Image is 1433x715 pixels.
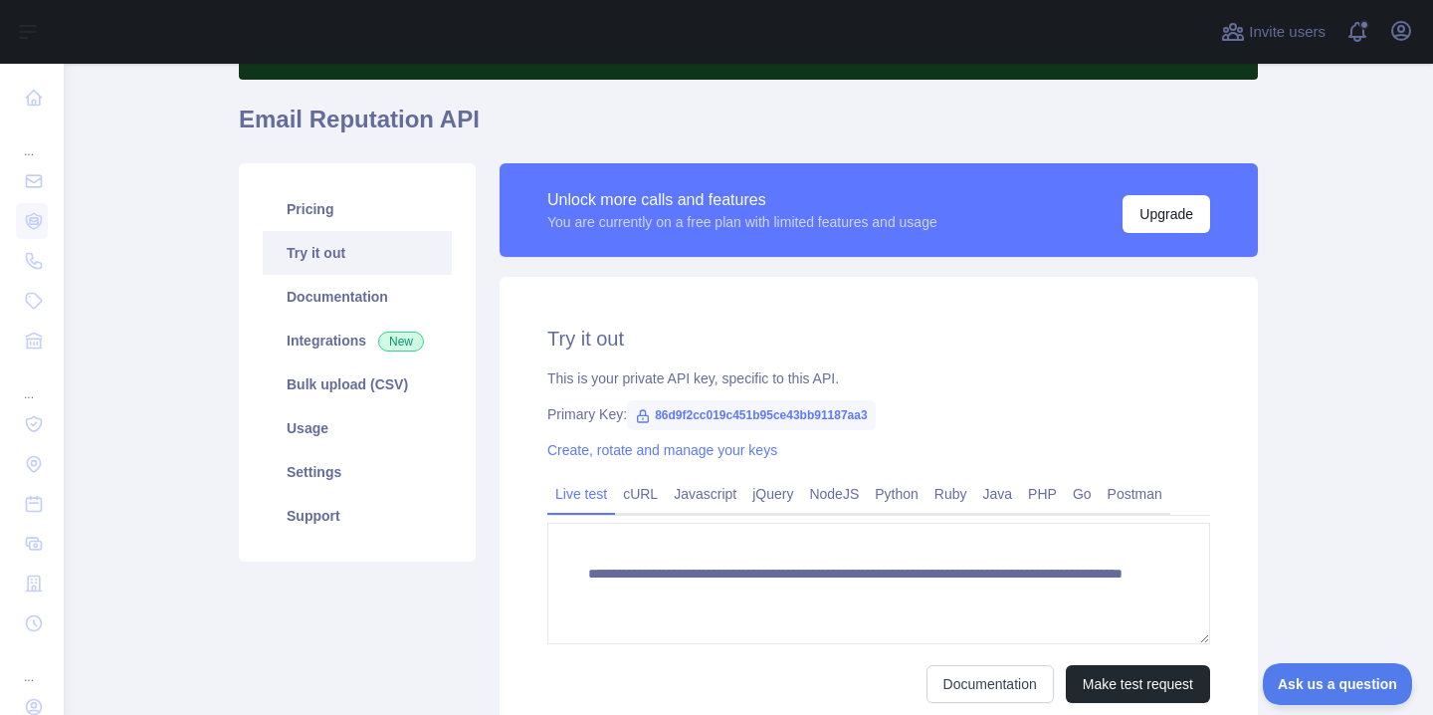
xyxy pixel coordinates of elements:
a: cURL [615,478,666,510]
div: This is your private API key, specific to this API. [547,368,1210,388]
div: ... [16,362,48,402]
a: Pricing [263,187,452,231]
a: Bulk upload (CSV) [263,362,452,406]
a: Settings [263,450,452,494]
button: Make test request [1066,665,1210,703]
span: 86d9f2cc019c451b95ce43bb91187aa3 [627,400,876,430]
a: NodeJS [801,478,867,510]
div: ... [16,645,48,685]
div: Unlock more calls and features [547,188,937,212]
a: Ruby [926,478,975,510]
div: ... [16,119,48,159]
button: Invite users [1217,16,1330,48]
a: Documentation [926,665,1054,703]
a: Python [867,478,926,510]
button: Upgrade [1123,195,1210,233]
a: Support [263,494,452,538]
a: Usage [263,406,452,450]
a: Java [975,478,1021,510]
a: PHP [1020,478,1065,510]
iframe: Toggle Customer Support [1263,663,1413,705]
a: Javascript [666,478,744,510]
a: Integrations New [263,319,452,362]
h1: Email Reputation API [239,104,1258,151]
h2: Try it out [547,325,1210,353]
a: Go [1065,478,1100,510]
a: Postman [1100,478,1170,510]
a: Documentation [263,275,452,319]
div: Primary Key: [547,404,1210,424]
a: Try it out [263,231,452,275]
a: jQuery [744,478,801,510]
a: Create, rotate and manage your keys [547,442,777,458]
div: You are currently on a free plan with limited features and usage [547,212,937,232]
span: New [378,332,424,352]
span: Invite users [1249,21,1326,44]
a: Live test [547,478,615,510]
